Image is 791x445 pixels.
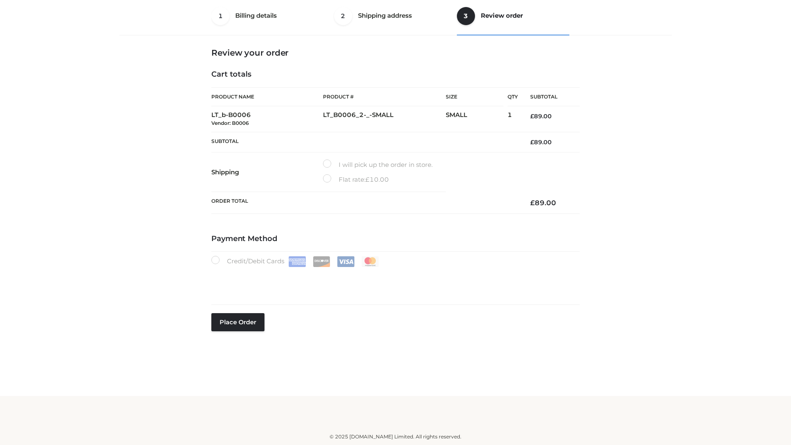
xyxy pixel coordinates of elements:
td: 1 [508,106,518,132]
label: I will pick up the order in store. [323,159,433,170]
th: Product # [323,87,446,106]
bdi: 89.00 [530,138,552,146]
th: Subtotal [211,132,518,152]
h3: Review your order [211,48,580,58]
span: £ [530,138,534,146]
iframe: Secure payment input frame [210,265,578,295]
td: LT_b-B0006 [211,106,323,132]
th: Qty [508,87,518,106]
th: Product Name [211,87,323,106]
h4: Cart totals [211,70,580,79]
td: SMALL [446,106,508,132]
label: Flat rate: [323,174,389,185]
th: Shipping [211,152,323,192]
button: Place order [211,313,264,331]
span: £ [530,199,535,207]
small: Vendor: B0006 [211,120,249,126]
img: Discover [313,256,330,267]
span: £ [530,112,534,120]
img: Mastercard [361,256,379,267]
label: Credit/Debit Cards [211,256,380,267]
td: LT_B0006_2-_-SMALL [323,106,446,132]
bdi: 10.00 [365,176,389,183]
img: Visa [337,256,355,267]
th: Subtotal [518,88,580,106]
th: Order Total [211,192,518,214]
div: © 2025 [DOMAIN_NAME] Limited. All rights reserved. [122,433,669,441]
img: Amex [288,256,306,267]
bdi: 89.00 [530,112,552,120]
th: Size [446,88,503,106]
bdi: 89.00 [530,199,556,207]
h4: Payment Method [211,234,580,244]
span: £ [365,176,370,183]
